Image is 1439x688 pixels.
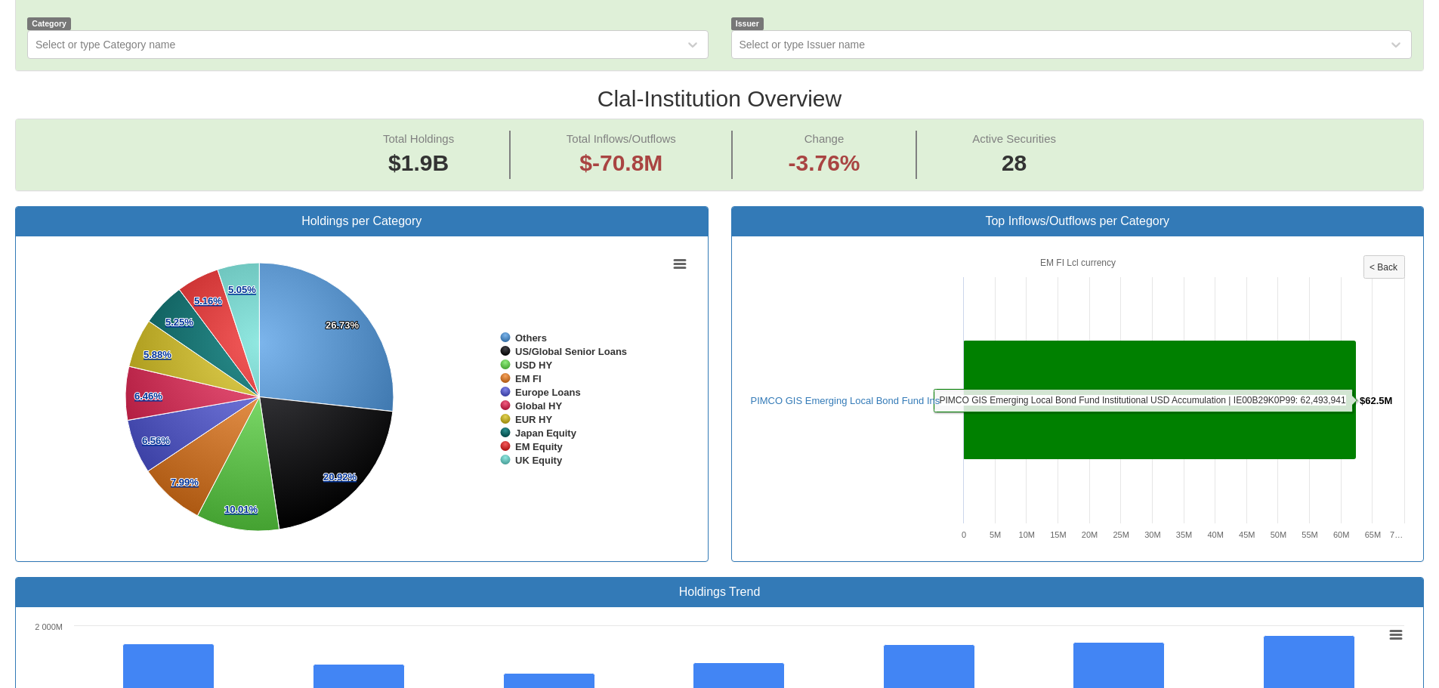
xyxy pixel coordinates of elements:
[142,435,170,446] tspan: 6.56%
[27,214,696,228] h3: Holdings per Category
[144,349,171,360] tspan: 5.88%
[27,585,1412,599] h3: Holdings Trend
[515,455,563,466] tspan: UK Equity
[1370,262,1398,273] tspan: < Back
[751,395,953,406] a: PIMCO GIS Emerging Local Bond Fund Inst…
[1018,530,1034,539] text: 10M
[35,622,63,631] tspan: 2 000M
[1050,530,1066,539] text: 15M
[804,132,845,145] span: Change
[972,147,1056,180] span: 28
[15,86,1424,111] h2: Clal - Institution Overview
[743,214,1413,228] h3: Top Inflows/Outflows per Category
[515,373,542,384] tspan: EM FI
[1333,530,1349,539] text: 60M
[224,504,258,515] tspan: 10.01%
[1175,530,1191,539] text: 35M
[165,316,193,328] tspan: 5.25%
[515,359,552,371] tspan: USD HY
[515,387,581,398] tspan: Europe Loans
[788,147,860,180] span: -3.76%
[731,17,764,30] span: Issuer
[1360,395,1392,406] tspan: $62.5M
[171,477,199,488] tspan: 7.99%
[1390,530,1403,539] tspan: 7…
[194,295,222,307] tspan: 5.16%
[567,132,676,145] span: Total Inflows/Outflows
[36,37,175,52] div: Select or type Category name
[1081,530,1097,539] text: 20M
[515,400,562,412] tspan: Global HY
[1270,530,1286,539] text: 50M
[972,132,1056,145] span: Active Securities
[1302,530,1317,539] text: 55M
[27,17,71,30] span: Category
[323,471,357,483] tspan: 20.92%
[515,441,564,452] tspan: EM Equity
[579,150,662,175] span: $-70.8M
[388,150,449,175] span: $1.9B
[740,37,866,52] div: Select or type Issuer name
[515,414,552,425] tspan: EUR HY
[134,390,162,402] tspan: 6.46%
[1239,530,1255,539] text: 45M
[990,530,1001,539] text: 5M
[515,346,627,357] tspan: US/Global Senior Loans
[1039,258,1115,268] tspan: EM FI Lcl currency
[228,284,256,295] tspan: 5.05%
[515,427,577,439] tspan: Japan Equity
[1144,530,1160,539] text: 30M
[326,319,360,331] tspan: 26.73%
[515,332,547,344] tspan: Others
[1207,530,1223,539] text: 40M
[1113,530,1129,539] text: 25M
[961,530,965,539] text: 0
[1364,530,1380,539] text: 65M
[383,132,454,145] span: Total Holdings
